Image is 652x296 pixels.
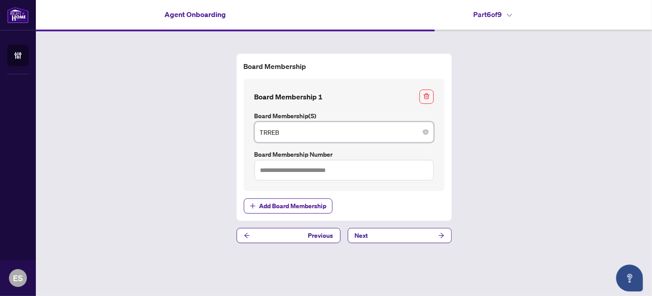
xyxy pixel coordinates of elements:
[348,228,452,243] button: Next
[255,91,323,102] h4: Board Membership 1
[7,7,29,23] img: logo
[164,9,226,20] h4: Agent Onboarding
[616,265,643,292] button: Open asap
[473,9,512,20] h4: Part 6 of 9
[355,228,368,243] span: Next
[244,232,250,239] span: arrow-left
[13,272,23,284] span: ES
[244,198,332,214] button: Add Board Membership
[244,61,445,72] h4: Board Membership
[250,203,256,209] span: plus
[260,124,428,141] span: TRREB
[237,228,341,243] button: Previous
[438,232,445,239] span: arrow-right
[255,150,434,159] label: Board Membership Number
[423,129,428,135] span: close-circle
[259,199,327,213] span: Add Board Membership
[308,228,333,243] span: Previous
[255,111,434,121] label: Board Membership(s)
